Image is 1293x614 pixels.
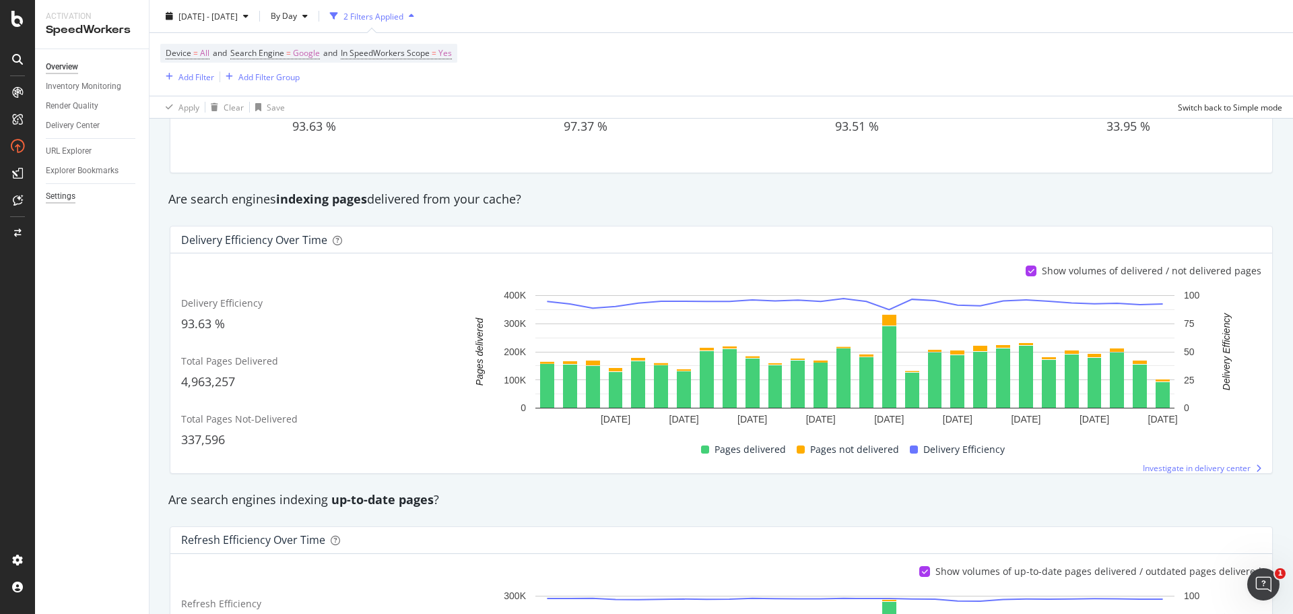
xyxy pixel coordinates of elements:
[181,233,327,247] div: Delivery Efficiency over time
[181,533,325,547] div: Refresh Efficiency over time
[46,80,139,94] a: Inventory Monitoring
[213,47,227,59] span: and
[1184,403,1189,414] text: 0
[250,96,285,118] button: Save
[331,491,434,508] strong: up-to-date pages
[46,60,139,74] a: Overview
[943,414,972,425] text: [DATE]
[265,10,297,22] span: By Day
[220,69,300,85] button: Add Filter Group
[160,96,199,118] button: Apply
[343,10,403,22] div: 2 Filters Applied
[160,69,214,85] button: Add Filter
[564,118,607,134] span: 97.37 %
[935,565,1261,578] div: Show volumes of up-to-date pages delivered / outdated pages delivered
[200,44,209,63] span: All
[432,47,436,59] span: =
[162,191,1281,208] div: Are search engines delivered from your cache?
[181,315,225,332] span: 93.63 %
[46,11,138,22] div: Activation
[193,47,198,59] span: =
[1172,96,1282,118] button: Switch back to Simple mode
[265,5,313,27] button: By Day
[46,99,98,113] div: Render Quality
[737,414,767,425] text: [DATE]
[46,99,139,113] a: Render Quality
[46,144,139,158] a: URL Explorer
[504,346,526,357] text: 200K
[504,590,526,601] text: 300K
[715,441,786,458] span: Pages delivered
[181,431,225,448] span: 337,596
[1275,568,1286,579] span: 1
[46,189,75,204] div: Settings
[224,101,244,113] div: Clear
[166,47,191,59] span: Device
[1080,414,1109,425] text: [DATE]
[178,101,199,113] div: Apply
[341,47,430,59] span: In SpeedWorkers Scope
[1184,346,1195,357] text: 50
[874,414,904,425] text: [DATE]
[238,71,300,82] div: Add Filter Group
[160,5,254,27] button: [DATE] - [DATE]
[46,144,92,158] div: URL Explorer
[178,71,214,82] div: Add Filter
[1184,590,1200,601] text: 100
[669,414,699,425] text: [DATE]
[521,403,526,414] text: 0
[810,441,899,458] span: Pages not delivered
[46,119,100,133] div: Delivery Center
[1143,462,1261,474] a: Investigate in delivery center
[455,288,1254,430] svg: A chart.
[46,164,139,178] a: Explorer Bookmarks
[923,441,1005,458] span: Delivery Efficiency
[1106,118,1150,134] span: 33.95 %
[267,101,285,113] div: Save
[292,118,336,134] span: 93.63 %
[1143,462,1251,474] span: Investigate in delivery center
[46,164,119,178] div: Explorer Bookmarks
[438,44,452,63] span: Yes
[1011,414,1040,425] text: [DATE]
[46,189,139,204] a: Settings
[1247,568,1280,601] iframe: Intercom live chat
[293,44,320,63] span: Google
[181,297,263,309] span: Delivery Efficiency
[1042,264,1261,278] div: Show volumes of delivered / not delivered pages
[276,191,367,207] strong: indexing pages
[46,80,121,94] div: Inventory Monitoring
[181,597,261,610] span: Refresh Efficiency
[181,412,298,425] span: Total Pages Not-Delivered
[504,375,526,386] text: 100K
[504,290,526,301] text: 400K
[474,317,485,386] text: Pages delivered
[178,10,238,22] span: [DATE] - [DATE]
[1184,375,1195,386] text: 25
[835,118,879,134] span: 93.51 %
[46,22,138,38] div: SpeedWorkers
[323,47,337,59] span: and
[181,373,235,390] span: 4,963,257
[504,318,526,329] text: 300K
[1184,290,1200,301] text: 100
[162,491,1281,509] div: Are search engines indexing ?
[601,414,630,425] text: [DATE]
[181,355,278,367] span: Total Pages Delivered
[205,96,244,118] button: Clear
[286,47,291,59] span: =
[46,60,78,74] div: Overview
[1221,313,1232,390] text: Delivery Efficiency
[325,5,420,27] button: 2 Filters Applied
[46,119,139,133] a: Delivery Center
[1178,101,1282,113] div: Switch back to Simple mode
[1184,318,1195,329] text: 75
[806,414,836,425] text: [DATE]
[230,47,284,59] span: Search Engine
[1148,414,1178,425] text: [DATE]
